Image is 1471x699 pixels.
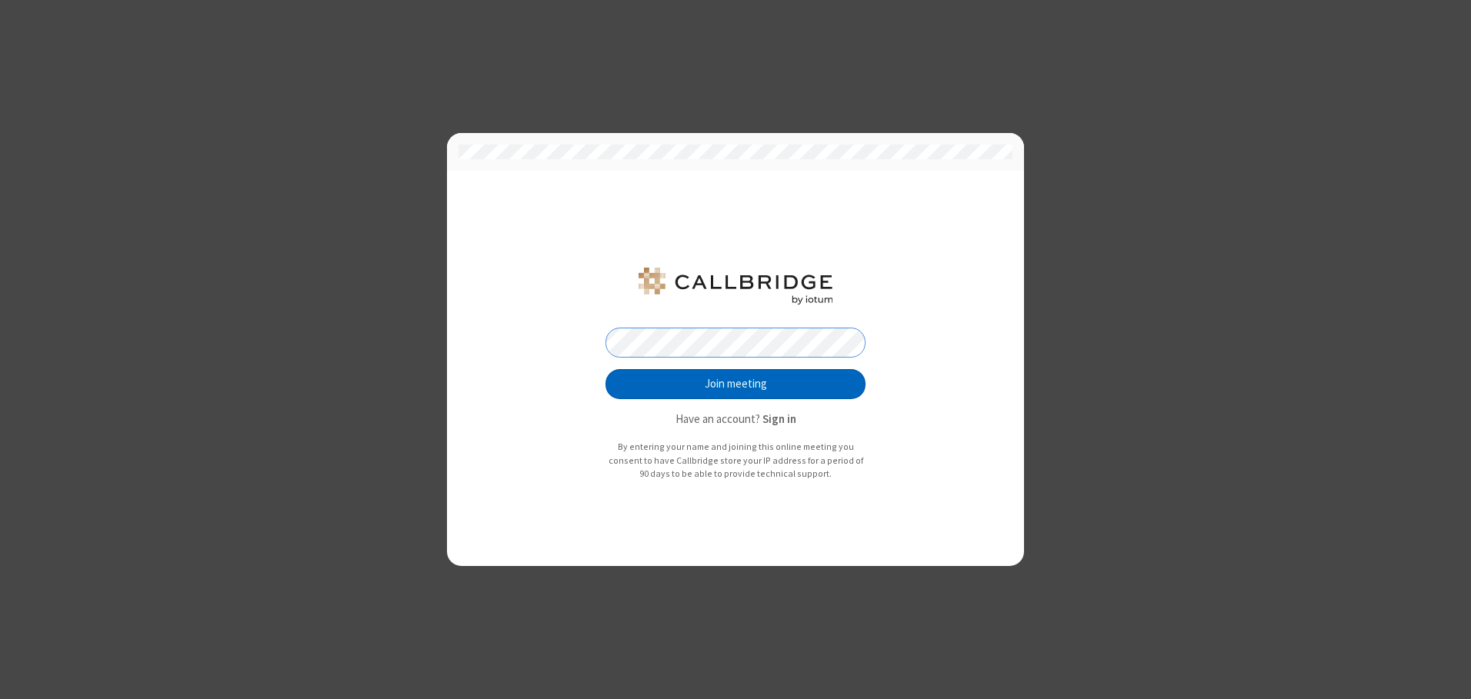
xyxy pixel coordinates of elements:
p: Have an account? [605,411,866,428]
button: Sign in [762,411,796,428]
button: Join meeting [605,369,866,400]
strong: Sign in [762,411,796,426]
img: QA Selenium DO NOT DELETE OR CHANGE [635,268,836,305]
p: By entering your name and joining this online meeting you consent to have Callbridge store your I... [605,440,866,481]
